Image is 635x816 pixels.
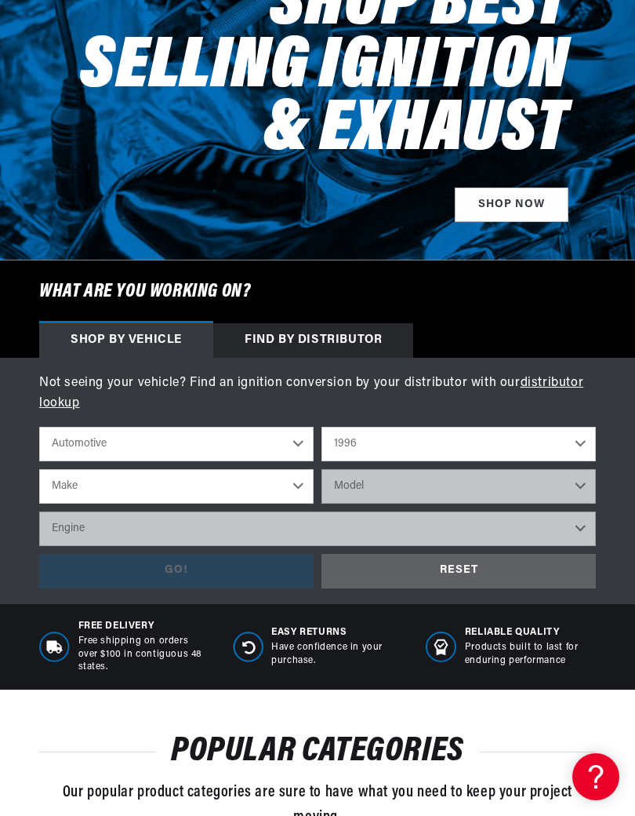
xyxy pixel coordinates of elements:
div: Find by Distributor [213,323,413,358]
select: Ride Type [39,427,314,461]
div: RESET [321,554,596,589]
select: Make [39,469,314,504]
select: Engine [39,512,596,546]
div: Shop by vehicle [39,323,213,358]
select: Model [321,469,596,504]
select: Year [321,427,596,461]
a: distributor lookup [39,377,583,410]
p: Not seeing your vehicle? Find an ignition conversion by your distributor with our [39,373,596,413]
a: SHOP NOW [455,188,568,223]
